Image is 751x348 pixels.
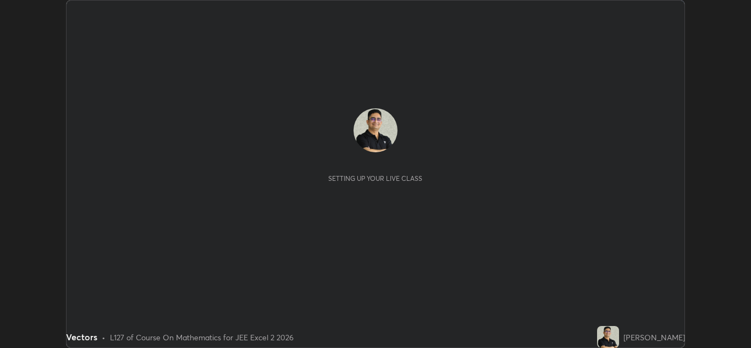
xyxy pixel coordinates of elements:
[328,174,422,183] div: Setting up your live class
[623,332,685,343] div: [PERSON_NAME]
[354,108,397,152] img: 80a8f8f514494e9a843945b90b7e7503.jpg
[597,326,619,348] img: 80a8f8f514494e9a843945b90b7e7503.jpg
[110,332,294,343] div: L127 of Course On Mathematics for JEE Excel 2 2026
[102,332,106,343] div: •
[66,330,97,344] div: Vectors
